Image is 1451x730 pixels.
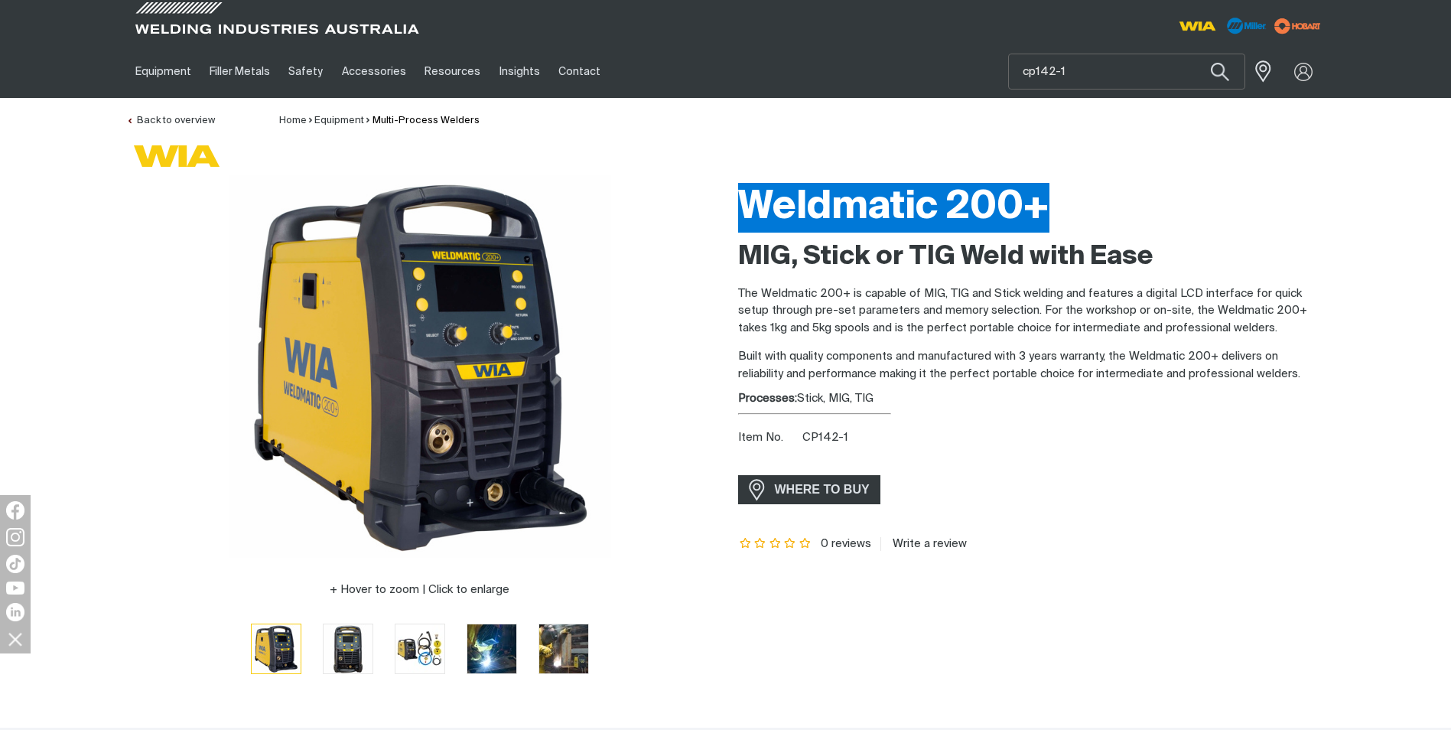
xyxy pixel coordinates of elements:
[467,624,516,673] img: Weldmatic 200+
[126,45,200,98] a: Equipment
[415,45,490,98] a: Resources
[738,475,881,504] a: WHERE TO BUY
[539,624,588,673] img: Weldmatic 200+
[395,624,444,673] img: Weldmatic 200+
[738,183,1326,233] h1: Weldmatic 200+
[279,113,480,129] nav: Breadcrumb
[6,555,24,573] img: TikTok
[229,175,611,558] img: Weldmatic 200+
[126,116,215,125] a: Back to overview
[6,603,24,621] img: LinkedIn
[1194,54,1246,90] button: Search products
[324,624,373,673] img: Weldmatic 200+
[538,624,589,674] button: Go to slide 5
[738,348,1326,383] p: Built with quality components and manufactured with 3 years warranty, the Weldmatic 200+ delivers...
[738,285,1326,337] p: The Weldmatic 200+ is capable of MIG, TIG and Stick welding and features a digital LCD interface ...
[802,432,848,443] span: CP142-1
[467,624,517,674] button: Go to slide 4
[1270,15,1326,37] img: miller
[333,45,415,98] a: Accessories
[373,116,480,125] a: Multi-Process Welders
[6,528,24,546] img: Instagram
[279,45,332,98] a: Safety
[126,45,1026,98] nav: Main
[395,624,445,674] button: Go to slide 3
[252,624,301,673] img: Weldmatic 200+
[1009,54,1244,89] input: Product name or item number...
[323,624,373,674] button: Go to slide 2
[6,582,24,595] img: YouTube
[490,45,548,98] a: Insights
[738,429,800,447] span: Item No.
[2,626,28,652] img: hide socials
[765,477,880,502] span: WHERE TO BUY
[738,393,797,404] strong: Processes:
[549,45,610,98] a: Contact
[738,390,1326,408] div: Stick, MIG, TIG
[200,45,279,98] a: Filler Metals
[320,581,519,599] button: Hover to zoom | Click to enlarge
[880,537,967,551] a: Write a review
[738,240,1326,274] h2: MIG, Stick or TIG Weld with Ease
[279,116,307,125] a: Home
[6,501,24,520] img: Facebook
[738,539,813,549] span: Rating: {0}
[314,116,364,125] a: Equipment
[251,624,301,674] button: Go to slide 1
[821,538,871,549] span: 0 reviews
